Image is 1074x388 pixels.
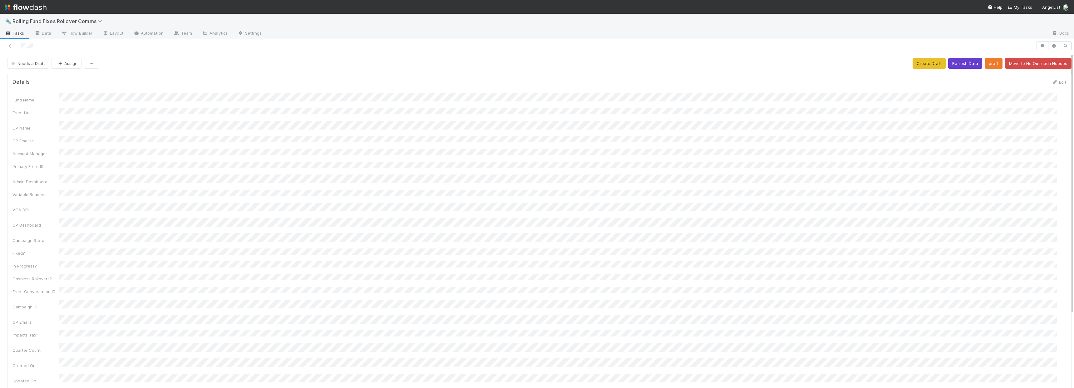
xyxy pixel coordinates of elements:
[1063,4,1069,11] img: avatar_e8864cf0-19e8-4fe1-83d1-96e6bcd27180.png
[12,179,59,185] div: Admin Dashboard
[12,250,59,256] div: Fixed?
[12,191,59,198] div: Variable Reasons
[5,18,11,24] span: 🔩
[10,61,45,66] span: Needs a Draft
[12,332,59,338] div: Impacts Tax?
[169,29,197,39] a: Team
[12,150,59,157] div: Account Manager
[12,163,59,169] div: Primary Front ID
[128,29,169,39] a: Automation
[97,29,128,39] a: Layout
[12,110,59,116] div: Front Link
[12,237,59,243] div: Campaign State
[12,362,59,369] div: Created On
[948,58,982,69] button: Refresh Data
[29,29,56,39] a: Data
[12,18,105,24] span: Rolling Fund Fixes Rollover Comms
[5,2,47,12] img: logo-inverted-e16ddd16eac7371096b0.svg
[233,29,267,39] a: Settings
[1007,5,1032,10] span: My Tasks
[12,378,59,384] div: Updated On
[988,4,1003,10] div: Help
[56,29,97,39] a: Flow Builder
[1047,29,1074,39] a: Docs
[12,125,59,131] div: GP Name
[12,207,59,213] div: VCA DRI
[1005,58,1072,69] button: Move to No Outreach Needed
[12,288,59,295] div: Front Conversation ID
[1052,80,1066,85] a: Edit
[12,304,59,310] div: Campaign ID
[7,58,49,69] button: Needs a Draft
[985,58,1003,69] button: draft
[12,79,30,85] h5: Details
[913,58,946,69] button: Create Draft
[1042,5,1060,10] span: AngelList
[12,276,59,282] div: Cashless Rollovers?
[12,97,59,103] div: Fund Name
[5,30,24,36] span: Tasks
[61,30,92,36] span: Flow Builder
[1007,4,1032,10] a: My Tasks
[12,138,59,144] div: GP Emailss
[12,319,59,325] div: GP Emails
[12,263,59,269] div: In Progress?
[12,347,59,353] div: Quarter Count
[52,58,81,69] button: Assign
[12,222,59,228] div: GP Dashboard
[197,29,233,39] a: Analytics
